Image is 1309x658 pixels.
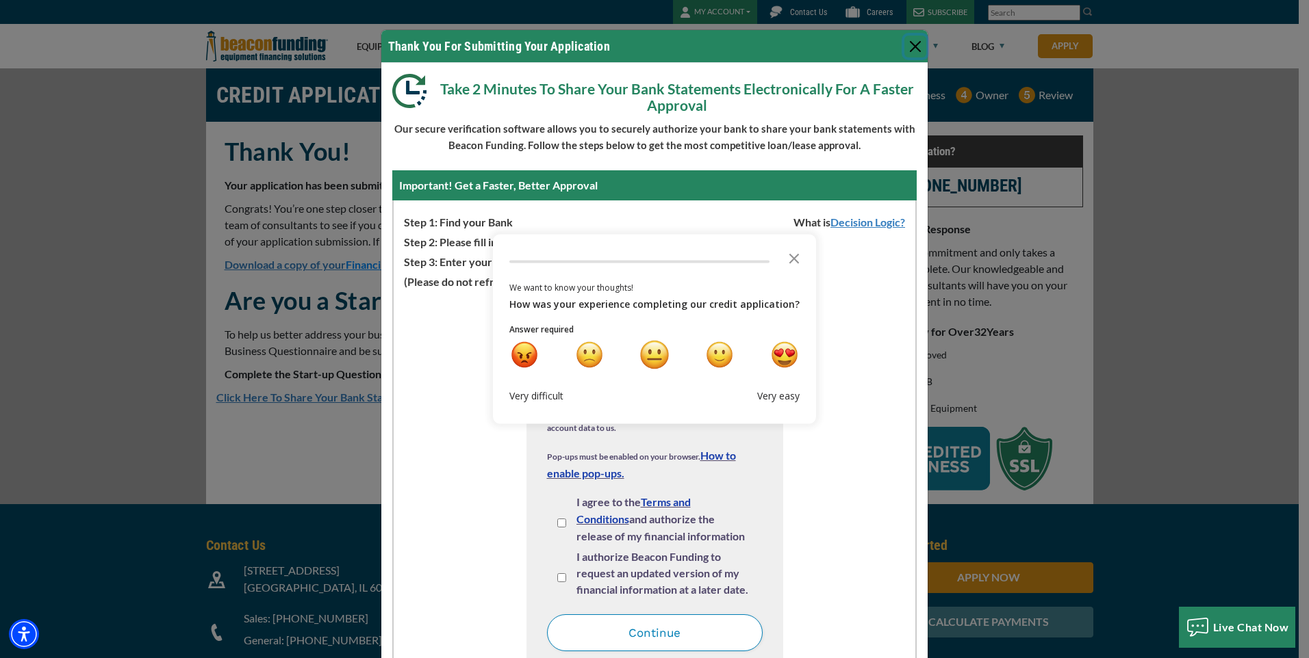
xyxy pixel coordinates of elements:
div: We want to know your thoughts! [509,281,800,294]
button: Live Chat Now [1179,607,1296,648]
p: (Please do not refresh or close this window while retrieving information) [394,270,915,290]
p: Take 2 Minutes To Share Your Bank Statements Electronically For A Faster Approval [392,74,917,114]
span: Step 1: Find your Bank [394,211,513,231]
button: Neutral [640,341,669,369]
span: I agree to the and authorize the release of my financial information to DecisionLogic and Beacon ... [576,495,745,575]
button: Extremely unsatisfied [511,342,537,368]
div: Important! Get a Faster, Better Approval [392,170,917,200]
div: Accessibility Menu [9,619,39,649]
p: Pop-ups must be enabled on your browser. [547,447,763,483]
div: How was your experience completing our credit application? [509,297,800,312]
span: I authorize Beacon Funding to request an updated version of my financial information at a later d... [576,550,748,596]
p: Step 2: Please fill in your name [394,231,915,250]
p: Step 3: Enter your login information [394,250,915,270]
div: neutral [640,341,669,369]
a: Terms and Conditions [576,495,691,525]
div: Survey [493,235,816,424]
div: very happy [772,342,798,368]
div: Very difficult [509,390,563,402]
span: What is [783,211,915,231]
span: Live Chat Now [1213,620,1289,633]
p: Our secure verification software allows you to securely authorize your bank to share your bank st... [392,120,917,153]
div: sad [576,342,602,368]
button: Happy [707,342,733,368]
div: happy [707,342,733,368]
p: Answer required [509,323,800,337]
button: Continue [547,614,763,651]
h4: Thank You For Submitting Your Application [388,37,610,55]
a: Decision Logic? [830,215,915,228]
button: Extremely happy [772,342,798,368]
a: How to enable pop-ups. [547,449,736,479]
div: Very easy [757,390,800,402]
img: Modal DL Clock [392,74,437,108]
button: Unsatisfied [576,342,602,368]
div: very sad [511,342,537,368]
button: Close [904,36,926,57]
button: Close the survey [780,244,808,272]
